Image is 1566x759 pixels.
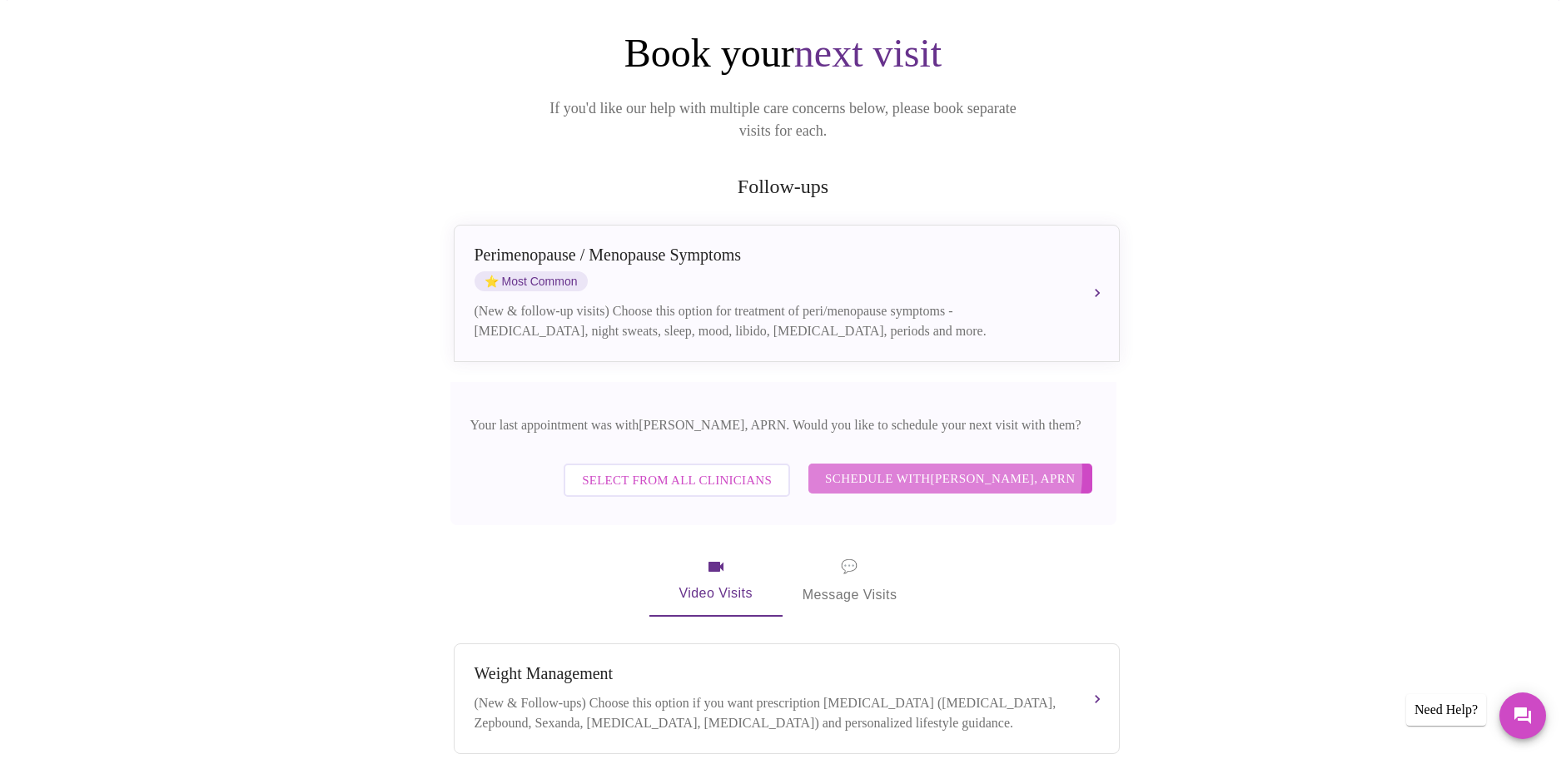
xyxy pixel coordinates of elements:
div: Weight Management [475,664,1066,683]
div: (New & Follow-ups) Choose this option if you want prescription [MEDICAL_DATA] ([MEDICAL_DATA], Ze... [475,693,1066,733]
div: Need Help? [1406,694,1486,726]
span: star [485,275,499,288]
span: Select from All Clinicians [582,469,772,491]
h2: Follow-ups [450,176,1116,198]
span: next visit [794,31,942,75]
button: Schedule with[PERSON_NAME], APRN [808,464,1092,494]
span: message [841,555,858,578]
span: Message Visits [803,555,897,607]
span: Schedule with [PERSON_NAME], APRN [825,468,1076,489]
span: Video Visits [669,557,763,605]
button: Perimenopause / Menopause SymptomsstarMost Common(New & follow-up visits) Choose this option for ... [454,225,1120,362]
button: Weight Management(New & Follow-ups) Choose this option if you want prescription [MEDICAL_DATA] ([... [454,643,1120,754]
button: Messages [1499,692,1546,739]
div: Perimenopause / Menopause Symptoms [475,246,1066,265]
p: If you'd like our help with multiple care concerns below, please book separate visits for each. [527,97,1040,142]
h1: Book your [450,29,1116,77]
span: Most Common [475,271,588,291]
div: (New & follow-up visits) Choose this option for treatment of peri/menopause symptoms - [MEDICAL_D... [475,301,1066,341]
p: Your last appointment was with [PERSON_NAME], APRN . Would you like to schedule your next visit w... [470,415,1096,435]
button: Select from All Clinicians [564,464,790,497]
